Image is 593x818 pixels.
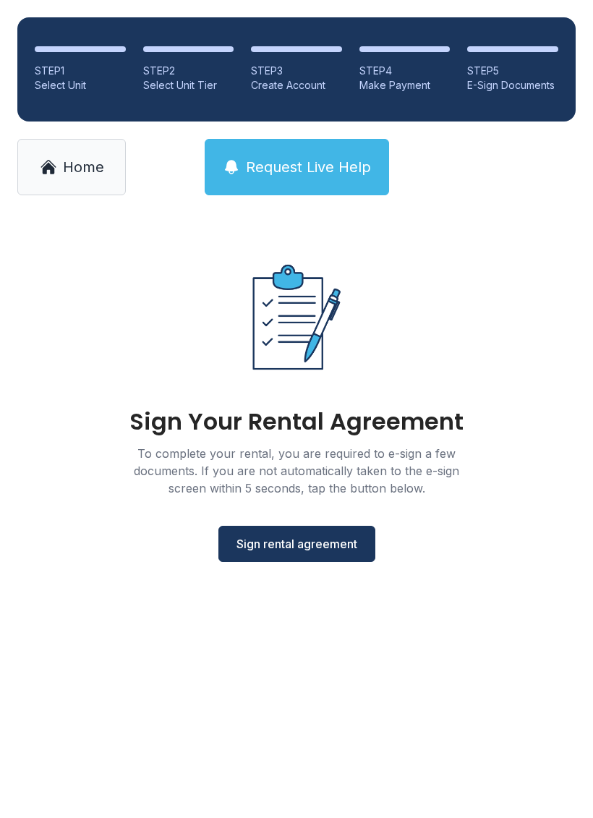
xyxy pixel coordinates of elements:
div: Create Account [251,78,342,93]
div: Sign Your Rental Agreement [129,410,464,433]
div: STEP 1 [35,64,126,78]
span: Sign rental agreement [236,535,357,553]
div: Make Payment [359,78,451,93]
div: Select Unit Tier [143,78,234,93]
div: STEP 5 [467,64,558,78]
div: STEP 4 [359,64,451,78]
div: E-Sign Documents [467,78,558,93]
img: Rental agreement document illustration [221,242,372,393]
div: Select Unit [35,78,126,93]
span: Request Live Help [246,157,371,177]
div: To complete your rental, you are required to e-sign a few documents. If you are not automatically... [116,445,477,497]
div: STEP 2 [143,64,234,78]
div: STEP 3 [251,64,342,78]
span: Home [63,157,104,177]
